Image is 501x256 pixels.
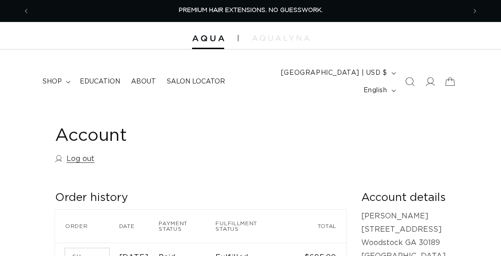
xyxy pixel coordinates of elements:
[55,191,347,205] h2: Order history
[358,82,400,99] button: English
[281,68,387,78] span: [GEOGRAPHIC_DATA] | USD $
[192,35,224,42] img: Aqua Hair Extensions
[400,72,420,92] summary: Search
[131,78,156,86] span: About
[215,210,285,243] th: Fulfillment status
[465,2,485,20] button: Next announcement
[37,72,74,91] summary: shop
[161,72,231,91] a: Salon Locator
[167,78,225,86] span: Salon Locator
[179,7,323,13] span: PREMIUM HAIR EXTENSIONS. NO GUESSWORK.
[55,152,94,166] a: Log out
[363,86,387,95] span: English
[80,78,120,86] span: Education
[16,2,36,20] button: Previous announcement
[252,35,309,41] img: aqualyna.com
[119,210,159,243] th: Date
[159,210,215,243] th: Payment status
[55,210,119,243] th: Order
[126,72,161,91] a: About
[43,78,62,86] span: shop
[74,72,126,91] a: Education
[361,191,446,205] h2: Account details
[285,210,347,243] th: Total
[55,125,446,147] h1: Account
[275,64,400,82] button: [GEOGRAPHIC_DATA] | USD $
